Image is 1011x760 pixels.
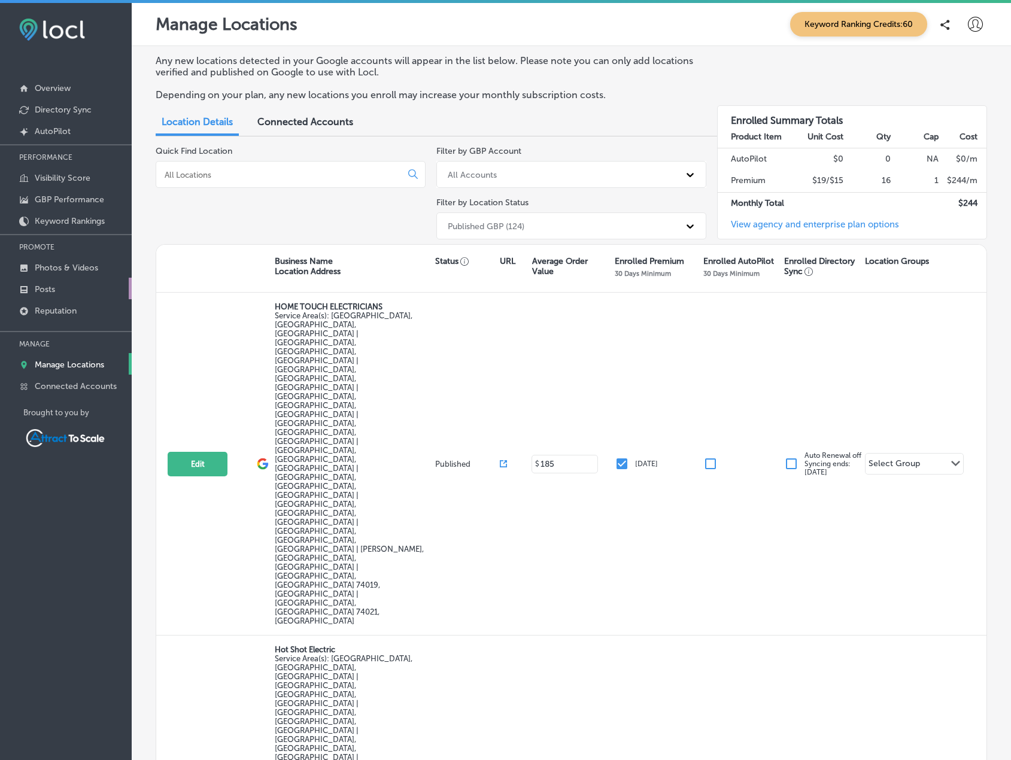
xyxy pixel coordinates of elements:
[844,148,891,170] td: 0
[156,55,696,78] p: Any new locations detected in your Google accounts will appear in the list below. Please note you...
[718,192,797,214] td: Monthly Total
[275,311,424,625] span: Bixby, OK, USA | Jenks, OK, USA | Tulsa, OK, USA | Coweta, OK, USA | Owasso, OK, USA | Sapulpa, O...
[35,105,92,115] p: Directory Sync
[939,170,986,192] td: $ 244 /m
[939,148,986,170] td: $ 0 /m
[35,381,117,391] p: Connected Accounts
[615,256,684,266] p: Enrolled Premium
[784,256,859,276] p: Enrolled Directory Sync
[869,458,920,472] div: Select Group
[436,146,521,156] label: Filter by GBP Account
[35,263,98,273] p: Photos & Videos
[168,452,227,476] button: Edit
[797,126,844,148] th: Unit Cost
[844,170,891,192] td: 16
[891,126,939,148] th: Cap
[797,170,844,192] td: $19/$15
[35,194,104,205] p: GBP Performance
[448,221,524,231] div: Published GBP (124)
[435,256,499,266] p: Status
[163,169,399,180] input: All Locations
[718,148,797,170] td: AutoPilot
[535,460,539,468] p: $
[790,12,927,37] span: Keyword Ranking Credits: 60
[500,256,515,266] p: URL
[435,460,499,469] p: Published
[891,170,939,192] td: 1
[939,192,986,214] td: $ 244
[156,146,232,156] label: Quick Find Location
[275,256,341,276] p: Business Name Location Address
[35,126,71,136] p: AutoPilot
[156,14,297,34] p: Manage Locations
[257,116,353,127] span: Connected Accounts
[35,360,104,370] p: Manage Locations
[804,460,851,476] span: Syncing ends: [DATE]
[703,269,760,278] p: 30 Days Minimum
[156,89,696,101] p: Depending on your plan, any new locations you enroll may increase your monthly subscription costs.
[35,306,77,316] p: Reputation
[257,458,269,470] img: logo
[19,19,85,41] img: fda3e92497d09a02dc62c9cd864e3231.png
[436,197,529,208] label: Filter by Location Status
[939,126,986,148] th: Cost
[891,148,939,170] td: NA
[35,173,90,183] p: Visibility Score
[865,256,929,266] p: Location Groups
[804,451,861,476] p: Auto Renewal off
[731,132,782,142] strong: Product Item
[35,83,71,93] p: Overview
[718,219,899,239] a: View agency and enterprise plan options
[797,148,844,170] td: $0
[162,116,233,127] span: Location Details
[275,302,433,311] p: HOME TOUCH ELECTRICIANS
[23,427,107,449] img: Attract To Scale
[615,269,671,278] p: 30 Days Minimum
[718,106,986,126] h3: Enrolled Summary Totals
[718,170,797,192] td: Premium
[448,169,497,180] div: All Accounts
[35,284,55,294] p: Posts
[703,256,774,266] p: Enrolled AutoPilot
[844,126,891,148] th: Qty
[635,460,658,468] p: [DATE]
[35,216,105,226] p: Keyword Rankings
[275,645,433,654] p: Hot Shot Electric
[532,256,609,276] p: Average Order Value
[23,408,132,417] p: Brought to you by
